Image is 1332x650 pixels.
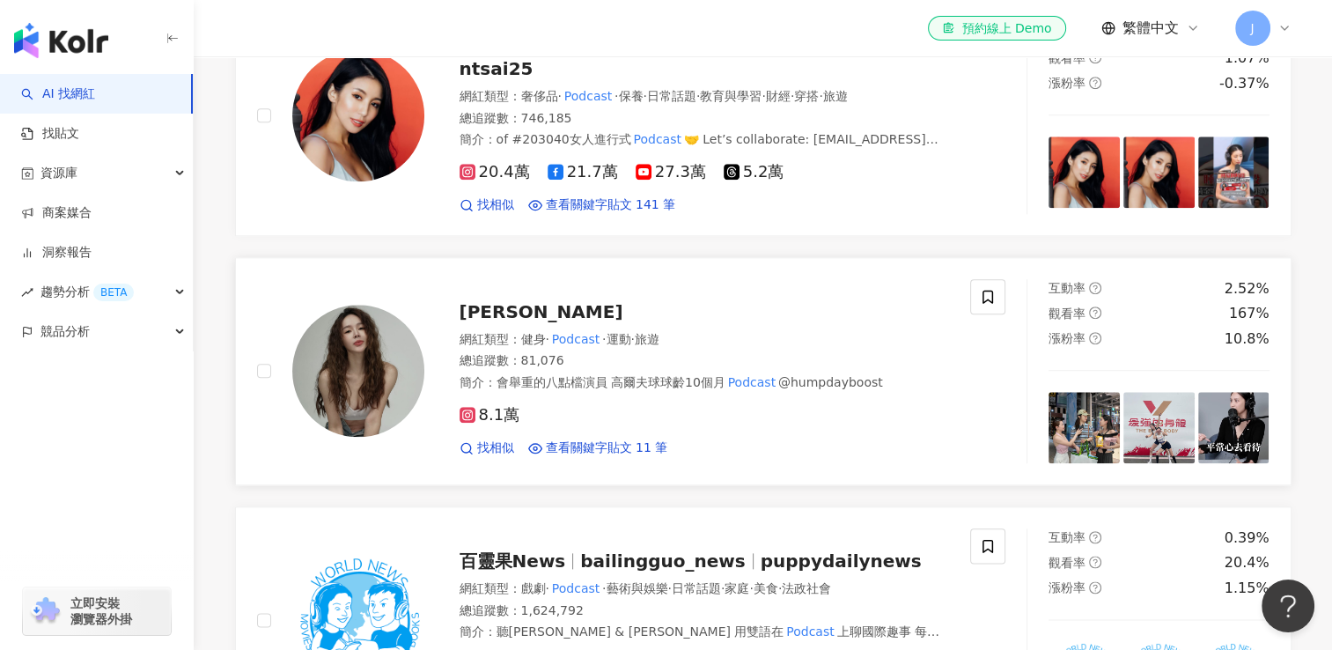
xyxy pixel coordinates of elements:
img: post-image [1123,392,1195,463]
a: searchAI 找網紅 [21,85,95,103]
span: 20.4萬 [460,163,530,181]
span: 穿搭 [794,89,819,103]
span: 互動率 [1049,530,1085,544]
div: 1.15% [1225,579,1269,598]
span: 戲劇 [521,581,546,595]
div: 20.4% [1225,553,1269,572]
span: · [602,332,606,346]
span: 27.3萬 [636,163,706,181]
span: · [643,89,646,103]
span: question-circle [1089,307,1101,319]
span: 奢侈品 [521,89,558,103]
span: · [546,332,549,346]
mark: Podcast [562,86,614,106]
mark: Podcast [549,579,602,598]
img: post-image [1198,392,1269,463]
a: 查看關鍵字貼文 141 筆 [528,196,676,214]
div: 網紅類型 ： [460,88,950,106]
a: 查看關鍵字貼文 11 筆 [528,439,668,457]
span: 日常話題 [672,581,721,595]
span: 法政社會 [782,581,831,595]
span: question-circle [1089,51,1101,63]
span: 查看關鍵字貼文 11 筆 [546,439,668,457]
span: question-circle [1089,556,1101,568]
span: 5.2萬 [724,163,784,181]
div: 總追蹤數 ： 1,624,792 [460,602,950,620]
span: · [696,89,700,103]
span: 8.1萬 [460,406,520,425]
div: 10.8% [1225,329,1269,349]
img: logo [14,23,108,58]
span: 觀看率 [1049,307,1085,321]
iframe: Help Scout Beacon - Open [1262,580,1314,632]
span: question-circle [1089,531,1101,543]
span: 21.7萬 [548,163,618,181]
img: post-image [1049,137,1120,208]
span: 觀看率 [1049,556,1085,570]
span: · [791,89,794,103]
mark: Podcast [784,622,836,641]
img: post-image [1198,137,1269,208]
span: @humpdayboost [778,375,883,389]
span: 簡介 ： [460,373,883,392]
a: 洞察報告 [21,244,92,262]
mark: Podcast [549,329,602,349]
span: 旅遊 [823,89,848,103]
span: question-circle [1089,77,1101,89]
span: 趨勢分析 [40,272,134,312]
span: · [630,332,634,346]
span: · [721,581,725,595]
span: 漲粉率 [1049,580,1085,595]
div: BETA [93,284,134,301]
div: 預約線上 Demo [942,19,1051,37]
span: 觀看率 [1049,51,1085,65]
span: 聽[PERSON_NAME] & [PERSON_NAME] 用雙語在 [497,624,784,639]
span: · [602,581,606,595]
span: 保養 [618,89,643,103]
span: 立即安裝 瀏覽器外掛 [70,595,132,627]
span: question-circle [1089,581,1101,594]
img: post-image [1123,137,1195,208]
div: 2.52% [1225,279,1269,299]
span: · [667,581,671,595]
span: 互動率 [1049,281,1085,295]
span: · [614,89,618,103]
div: 網紅類型 ： [460,331,950,349]
img: post-image [1049,392,1120,463]
span: · [778,581,782,595]
a: KOL Avatar[PERSON_NAME]網紅類型：健身·Podcast·運動·旅遊總追蹤數：81,076簡介：會舉重的八點檔演員 高爾夫球球齡10個月Podcast@humpdayboos... [235,257,1292,485]
span: · [749,581,753,595]
span: question-circle [1089,332,1101,344]
span: 繁體中文 [1122,18,1179,38]
span: · [762,89,765,103]
span: question-circle [1089,282,1101,294]
span: 日常話題 [647,89,696,103]
img: KOL Avatar [292,49,424,181]
span: · [819,89,822,103]
span: 教育與學習 [700,89,762,103]
a: 找相似 [460,439,514,457]
span: · [546,581,549,595]
span: 找相似 [477,439,514,457]
img: KOL Avatar [292,305,424,437]
div: 網紅類型 ： [460,580,950,598]
a: 預約線上 Demo [928,16,1065,41]
span: 找相似 [477,196,514,214]
span: 漲粉率 [1049,331,1085,345]
span: · [558,89,562,103]
span: 藝術與娛樂 [606,581,667,595]
span: 漲粉率 [1049,76,1085,90]
div: 總追蹤數 ： 81,076 [460,352,950,370]
span: 美食 [754,581,778,595]
mark: Podcast [631,129,684,149]
span: puppydailynews [761,550,922,572]
span: 財經 [766,89,791,103]
span: 旅遊 [635,332,659,346]
span: 🤝 Let’s collaborate: [EMAIL_ADDRESS][DOMAIN_NAME] [460,132,938,164]
span: J [1250,18,1254,38]
div: 1.07% [1225,48,1269,68]
div: 0.39% [1225,528,1269,548]
span: 健身 [521,332,546,346]
span: ntsai25 [460,58,534,79]
div: -0.37% [1219,74,1269,93]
